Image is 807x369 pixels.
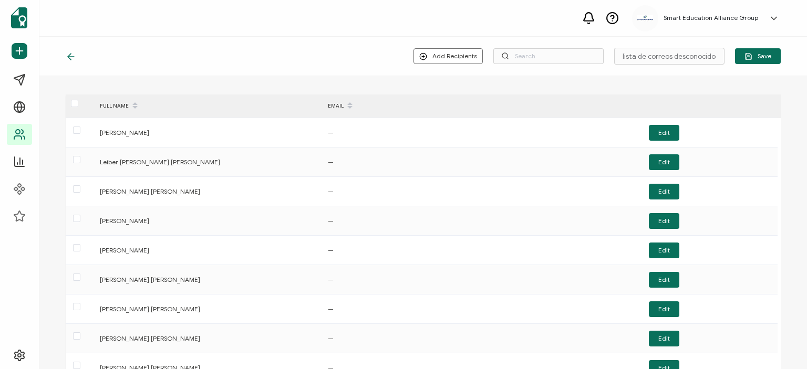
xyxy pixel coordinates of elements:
[95,303,323,315] div: [PERSON_NAME] [PERSON_NAME]
[11,7,27,28] img: sertifier-logomark-colored.svg
[328,305,334,313] span: —
[95,156,323,168] div: Leiber [PERSON_NAME] [PERSON_NAME]
[328,129,334,136] span: —
[649,331,679,346] button: Edit
[328,334,334,342] span: —
[744,52,771,60] span: Save
[493,48,604,64] input: Search
[323,97,550,115] div: EMAIL
[328,217,334,225] span: —
[649,125,679,141] button: Edit
[95,332,323,344] div: [PERSON_NAME] [PERSON_NAME]
[95,244,323,256] div: [PERSON_NAME]
[95,126,323,139] div: [PERSON_NAME]
[664,14,758,22] h5: Smart Education Alliance Group
[413,48,483,64] button: Add Recipients
[95,273,323,286] div: [PERSON_NAME] [PERSON_NAME]
[328,158,334,166] span: —
[649,154,679,170] button: Edit
[95,185,323,197] div: [PERSON_NAME] [PERSON_NAME]
[649,301,679,317] button: Edit
[649,272,679,288] button: Edit
[637,15,653,22] img: 111c7b32-d500-4ce1-86d1-718dc6ccd280.jpg
[95,215,323,227] div: [PERSON_NAME]
[328,246,334,254] span: —
[735,48,781,64] button: Save
[649,213,679,229] button: Edit
[754,319,807,369] iframe: Chat Widget
[649,243,679,258] button: Edit
[614,48,725,65] input: List Title
[328,276,334,283] span: —
[649,184,679,199] button: Edit
[328,187,334,195] span: —
[95,97,323,115] div: FULL NAME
